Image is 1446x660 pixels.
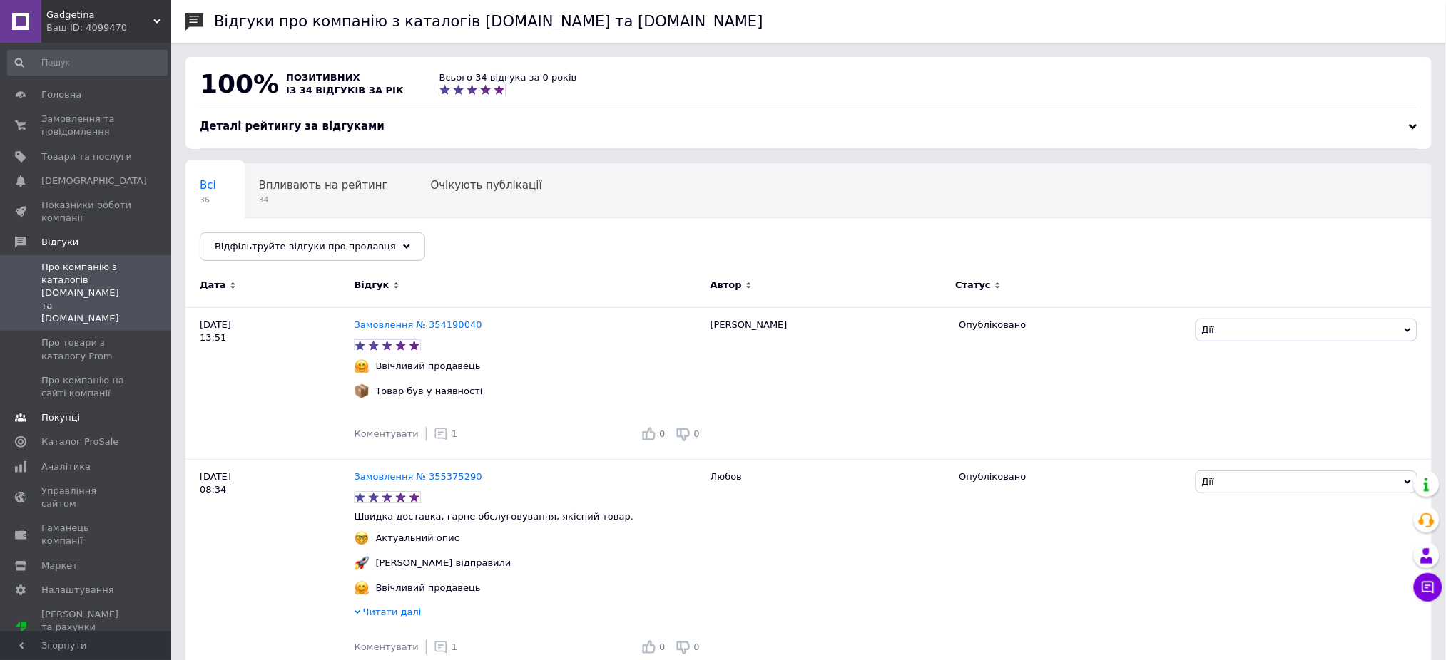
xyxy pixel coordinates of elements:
[452,428,457,439] span: 1
[200,279,226,292] span: Дата
[41,175,147,187] span: [DEMOGRAPHIC_DATA]
[41,113,132,138] span: Замовлення та повідомлення
[694,641,700,652] span: 0
[372,360,484,373] div: Ввічливий продавець
[372,385,487,398] div: Товар був у наявності
[355,428,419,439] span: Коментувати
[434,427,457,441] div: 1
[41,236,78,249] span: Відгуки
[41,261,132,326] span: Про компанію з каталогів [DOMAIN_NAME] та [DOMAIN_NAME]
[355,359,369,373] img: :hugging_face:
[659,428,665,439] span: 0
[1202,324,1214,335] span: Дії
[439,71,577,84] div: Всього 34 відгука за 0 років
[41,411,80,424] span: Покупці
[659,641,665,652] span: 0
[200,179,216,192] span: Всі
[46,21,171,34] div: Ваш ID: 4099470
[363,607,422,617] span: Читати далі
[959,470,1185,483] div: Опубліковано
[959,319,1185,331] div: Опубліковано
[214,13,763,30] h1: Відгуки про компанію з каталогів [DOMAIN_NAME] та [DOMAIN_NAME]
[41,584,114,597] span: Налаштування
[1202,476,1214,487] span: Дії
[41,435,118,448] span: Каталог ProSale
[46,9,153,21] span: Gadgetina
[200,119,1417,134] div: Деталі рейтингу за відгуками
[355,556,369,570] img: :rocket:
[372,582,484,594] div: Ввічливий продавець
[41,608,132,647] span: [PERSON_NAME] та рахунки
[355,641,419,652] span: Коментувати
[185,218,373,272] div: Опубліковані без коментаря
[215,241,396,252] span: Відфільтруйте відгуки про продавця
[41,522,132,547] span: Гаманець компанії
[372,532,464,545] div: Актуальний опис
[41,460,91,473] span: Аналітика
[286,85,404,96] span: із 34 відгуків за рік
[41,199,132,225] span: Показники роботи компанії
[259,195,388,205] span: 34
[41,374,132,400] span: Про компанію на сайті компанії
[1414,573,1442,602] button: Чат з покупцем
[431,179,542,192] span: Очікують публікації
[355,510,703,523] p: Швидка доставка, гарне обслуговування, якісний товар.
[41,336,132,362] span: Про товари з каталогу Prom
[355,384,369,398] img: :package:
[200,233,345,246] span: Опубліковані без комен...
[200,69,279,98] span: 100%
[200,120,385,133] span: Деталі рейтингу за відгуками
[200,195,216,205] span: 36
[355,641,419,654] div: Коментувати
[452,641,457,652] span: 1
[185,307,355,459] div: [DATE] 13:51
[355,428,419,440] div: Коментувати
[41,88,81,101] span: Головна
[41,485,132,510] span: Управління сайтом
[703,307,952,459] div: [PERSON_NAME]
[355,606,703,622] div: Читати далі
[259,179,388,192] span: Впливають на рейтинг
[372,557,515,569] div: [PERSON_NAME] відправили
[41,560,78,572] span: Маркет
[694,428,700,439] span: 0
[355,531,369,545] img: :nerd_face:
[956,279,992,292] span: Статус
[711,279,742,292] span: Автор
[7,50,168,76] input: Пошук
[355,279,389,292] span: Відгук
[355,471,482,482] a: Замовлення № 355375290
[434,640,457,654] div: 1
[355,581,369,595] img: :hugging_face:
[41,150,132,163] span: Товари та послуги
[286,72,360,83] span: позитивних
[355,319,482,330] a: Замовлення № 354190040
